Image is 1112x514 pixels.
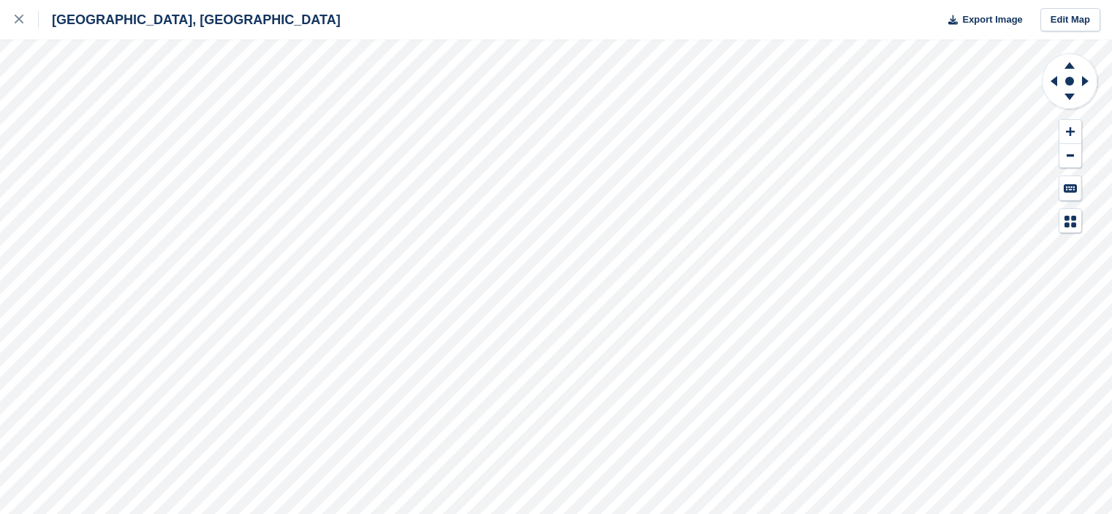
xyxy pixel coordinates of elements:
span: Export Image [962,12,1022,27]
button: Keyboard Shortcuts [1059,176,1081,200]
button: Map Legend [1059,209,1081,233]
a: Edit Map [1040,8,1100,32]
button: Zoom In [1059,120,1081,144]
button: Zoom Out [1059,144,1081,168]
div: [GEOGRAPHIC_DATA], [GEOGRAPHIC_DATA] [39,11,341,29]
button: Export Image [939,8,1023,32]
